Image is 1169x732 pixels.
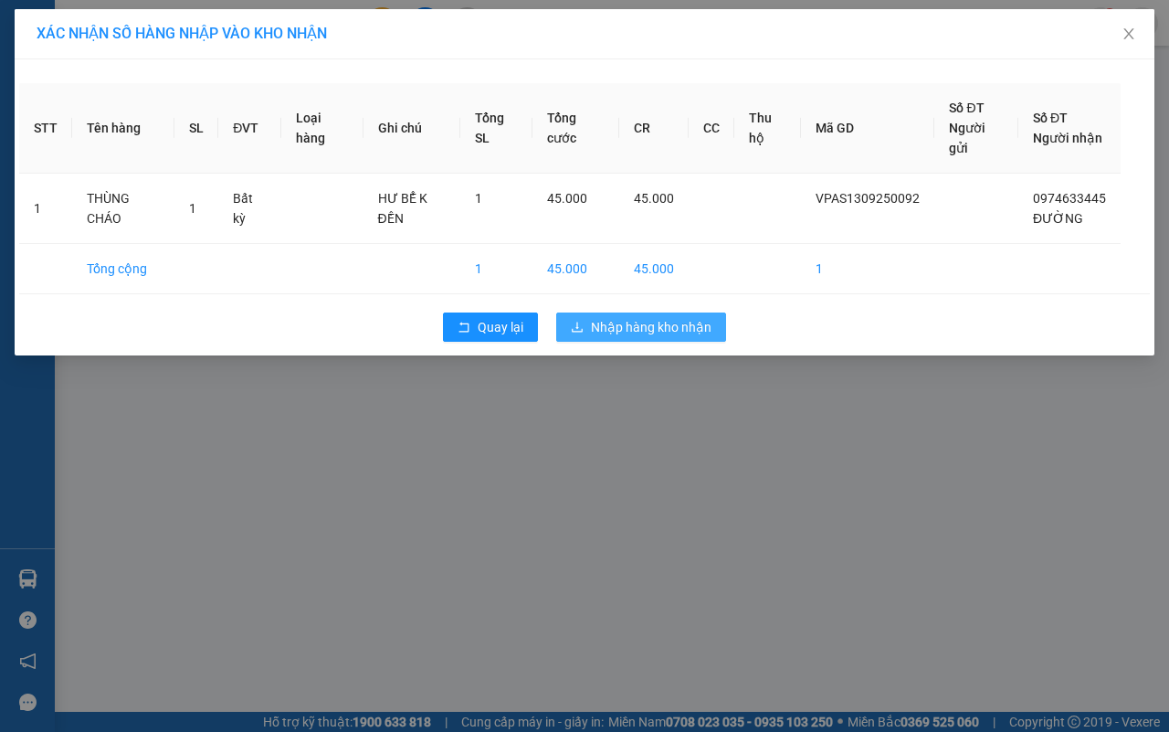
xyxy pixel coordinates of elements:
th: Ghi chú [363,83,460,174]
th: Mã GD [801,83,934,174]
span: 1 [475,191,482,206]
span: Quay lại [478,317,523,337]
td: Bất kỳ [218,174,281,244]
span: close [1122,27,1136,41]
button: Close [1103,9,1154,60]
span: 0974633445 [1033,191,1106,206]
span: Người gửi [949,121,985,155]
th: Thu hộ [734,83,801,174]
span: Nhập hàng kho nhận [591,317,711,337]
span: VPAS1309250092 [816,191,920,206]
span: XÁC NHẬN SỐ HÀNG NHẬP VÀO KHO NHẬN [37,25,327,42]
th: CC [689,83,734,174]
td: 45.000 [532,244,619,294]
th: SL [174,83,218,174]
span: rollback [458,321,470,335]
th: Tổng SL [460,83,532,174]
button: downloadNhập hàng kho nhận [556,313,726,342]
td: 45.000 [619,244,689,294]
button: rollbackQuay lại [443,313,538,342]
th: ĐVT [218,83,281,174]
th: Tên hàng [72,83,174,174]
th: Tổng cước [532,83,619,174]
span: 45.000 [634,191,674,206]
span: Số ĐT [1033,111,1068,125]
span: ĐƯỜNG [1033,211,1083,226]
span: HƯ BỂ K ĐỀN [378,191,427,226]
th: Loại hàng [281,83,363,174]
td: 1 [801,244,934,294]
th: STT [19,83,72,174]
td: 1 [19,174,72,244]
span: Số ĐT [949,101,984,115]
span: Người nhận [1033,131,1102,145]
td: 1 [460,244,532,294]
td: THÙNG CHÁO [72,174,174,244]
th: CR [619,83,689,174]
span: 45.000 [547,191,587,206]
td: Tổng cộng [72,244,174,294]
span: 1 [189,201,196,216]
span: download [571,321,584,335]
